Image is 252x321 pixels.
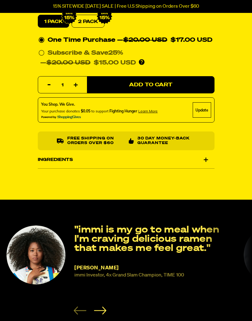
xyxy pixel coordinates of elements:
img: IMG_9632.png [61,9,77,25]
li: 1 of 8 [6,225,236,315]
p: 15% SITEWIDE [DATE] SALE | Free U.S Shipping on Orders Over $60 [53,4,199,9]
input: quantity [42,77,83,94]
p: "immi is my go to meal when I'm craving delicious ramen that makes me feel great." [74,225,236,253]
span: $0.05 [81,109,90,114]
span: Your purchase donates [41,109,80,114]
small: immi Investor, 4x Grand Slam Champion, TIME 100 [74,272,184,278]
p: 30 Day Money-Back Guarantee [137,137,195,146]
div: One Time Purchase [38,35,214,45]
del: $20.00 USD [46,60,90,66]
span: 25% [108,50,123,56]
span: $15.00 USD [94,60,136,66]
span: Add to Cart [129,82,172,88]
span: $17.00 USD [171,37,212,43]
div: Update Cause Button [193,103,211,118]
div: Subscribe & Save [48,48,123,58]
img: Powered By ShoppingGives [41,115,81,119]
span: Learn more about donating [138,109,158,114]
div: You Shop. We Give. [41,102,158,108]
div: Ingredients [38,151,215,168]
div: — [40,58,136,68]
button: Add to Cart [87,76,215,94]
button: Next slide [94,307,106,315]
span: [PERSON_NAME] [74,265,119,271]
p: Free shipping on orders over $60 [67,137,124,146]
div: — [117,35,212,45]
img: Naomi Osaka [6,225,65,284]
del: $20.00 USD [123,37,167,43]
img: IMG_9632.png [96,9,112,25]
label: 2 PACK [72,15,104,28]
label: 1 PACK [38,15,69,28]
span: Fighting Hunger [109,109,137,114]
button: Previous slide [74,307,86,315]
span: to support [91,109,108,114]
